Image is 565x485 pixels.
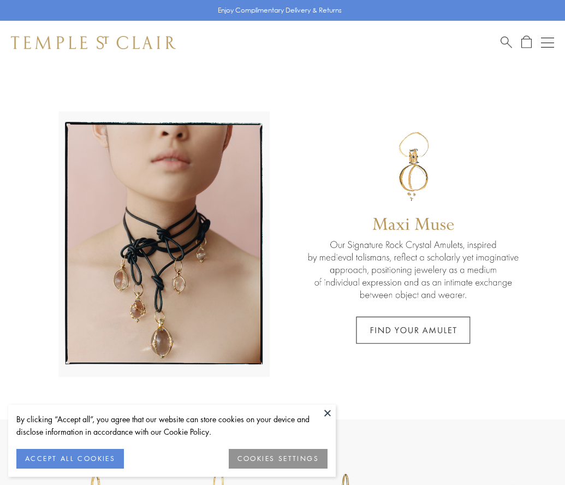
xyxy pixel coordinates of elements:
button: Open navigation [541,36,554,49]
p: Enjoy Complimentary Delivery & Returns [218,5,342,16]
button: ACCEPT ALL COOKIES [16,449,124,469]
div: By clicking “Accept all”, you agree that our website can store cookies on your device and disclos... [16,413,328,438]
img: Temple St. Clair [11,36,176,49]
button: COOKIES SETTINGS [229,449,328,469]
a: Search [501,36,512,49]
a: Open Shopping Bag [521,36,532,49]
